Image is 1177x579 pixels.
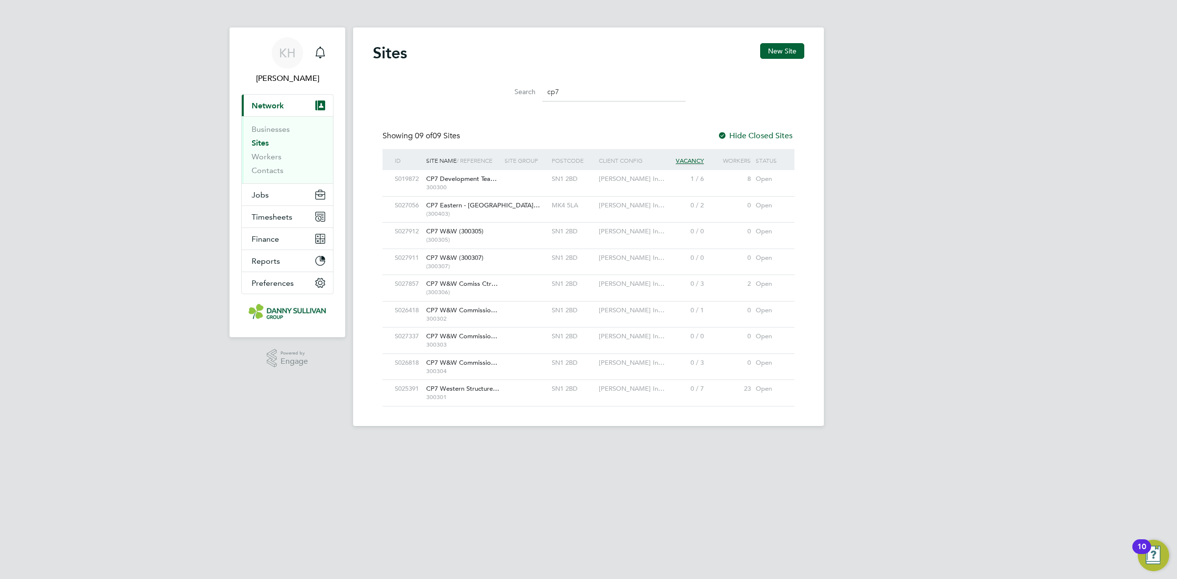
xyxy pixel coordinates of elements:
span: 300304 [426,367,500,375]
div: 23 [706,380,753,398]
div: SN1 2BD [549,170,596,188]
div: MK4 5LA [549,197,596,215]
span: Katie Holland [241,73,333,84]
a: S027056CP7 Eastern - [GEOGRAPHIC_DATA]… (300403)MK4 5LA[PERSON_NAME] In…0 / 20Open [392,196,785,204]
a: Workers [252,152,281,161]
div: Workers [706,149,753,172]
a: S027912CP7 W&W (300305) (300305)SN1 2BD[PERSON_NAME] In…0 / 00Open [392,222,785,230]
span: CP7 W&W Commissio… [426,306,497,314]
div: Site Group [502,149,549,172]
button: Network [242,95,333,116]
a: Businesses [252,125,290,134]
button: Preferences [242,272,333,294]
span: (300403) [426,210,500,218]
a: Contacts [252,166,283,175]
div: Postcode [549,149,596,172]
span: 300301 [426,393,500,401]
div: Open [753,197,785,215]
span: (300306) [426,288,500,296]
span: CP7 Development Tea… [426,175,497,183]
a: Go to home page [241,304,333,320]
button: New Site [760,43,804,59]
div: S026818 [392,354,424,372]
span: [PERSON_NAME] In… [599,279,665,288]
div: 0 / 0 [659,327,706,346]
div: Open [753,302,785,320]
span: CP7 W&W Comiss Ctr… [426,279,498,288]
span: (300305) [426,236,500,244]
div: SN1 2BD [549,354,596,372]
div: S027056 [392,197,424,215]
h2: Sites [373,43,407,63]
div: Open [753,170,785,188]
span: [PERSON_NAME] In… [599,201,665,209]
div: Open [753,249,785,267]
span: Jobs [252,190,269,200]
div: SN1 2BD [549,302,596,320]
span: [PERSON_NAME] In… [599,227,665,235]
span: CP7 W&W (300307) [426,253,484,262]
span: [PERSON_NAME] In… [599,306,665,314]
a: S019872CP7 Development Tea… 300300SN1 2BD[PERSON_NAME] In…1 / 68Open [392,170,785,178]
span: 300302 [426,315,500,323]
button: Open Resource Center, 10 new notifications [1138,540,1169,571]
div: Showing [383,131,462,141]
div: 0 / 3 [659,354,706,372]
div: 0 / 3 [659,275,706,293]
button: Reports [242,250,333,272]
div: 10 [1137,547,1146,559]
span: [PERSON_NAME] In… [599,384,665,393]
span: Preferences [252,278,294,288]
span: Network [252,101,284,110]
div: S027337 [392,327,424,346]
span: 09 of [415,131,433,141]
span: Reports [252,256,280,266]
div: ID [392,149,424,172]
span: / Reference [457,156,492,164]
div: 0 / 2 [659,197,706,215]
a: Powered byEngage [267,349,308,368]
a: Sites [252,138,269,148]
div: Open [753,327,785,346]
button: Jobs [242,184,333,205]
div: SN1 2BD [549,275,596,293]
div: 0 [706,197,753,215]
div: 0 [706,302,753,320]
span: 300300 [426,183,500,191]
button: Timesheets [242,206,333,227]
div: Open [753,354,785,372]
span: Finance [252,234,279,244]
div: SN1 2BD [549,223,596,241]
span: CP7 W&W Commissio… [426,332,497,340]
span: Powered by [281,349,308,357]
span: [PERSON_NAME] In… [599,175,665,183]
span: [PERSON_NAME] In… [599,358,665,367]
div: S025391 [392,380,424,398]
div: 2 [706,275,753,293]
div: S026418 [392,302,424,320]
span: CP7 Eastern - [GEOGRAPHIC_DATA]… [426,201,540,209]
span: KH [279,47,296,59]
a: S025391CP7 Western Structure… 300301SN1 2BD[PERSON_NAME] In…0 / 723Open [392,379,785,388]
a: KH[PERSON_NAME] [241,37,333,84]
nav: Main navigation [230,27,345,337]
div: SN1 2BD [549,249,596,267]
a: S027337CP7 W&W Commissio… 300303SN1 2BD[PERSON_NAME] In…0 / 00Open [392,327,785,335]
span: [PERSON_NAME] In… [599,332,665,340]
span: Vacancy [676,156,704,165]
div: Open [753,223,785,241]
a: S027911CP7 W&W (300307) (300307)SN1 2BD[PERSON_NAME] In…0 / 00Open [392,249,785,257]
div: 0 / 1 [659,302,706,320]
div: 0 / 0 [659,223,706,241]
label: Hide Closed Sites [717,131,793,141]
div: S027912 [392,223,424,241]
span: CP7 W&W Commissio… [426,358,497,367]
div: S027911 [392,249,424,267]
div: Open [753,275,785,293]
button: Finance [242,228,333,250]
div: Site Name [424,149,502,172]
span: (300307) [426,262,500,270]
a: S026818CP7 W&W Commissio… 300304SN1 2BD[PERSON_NAME] In…0 / 30Open [392,353,785,362]
span: Engage [281,357,308,366]
div: Open [753,380,785,398]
